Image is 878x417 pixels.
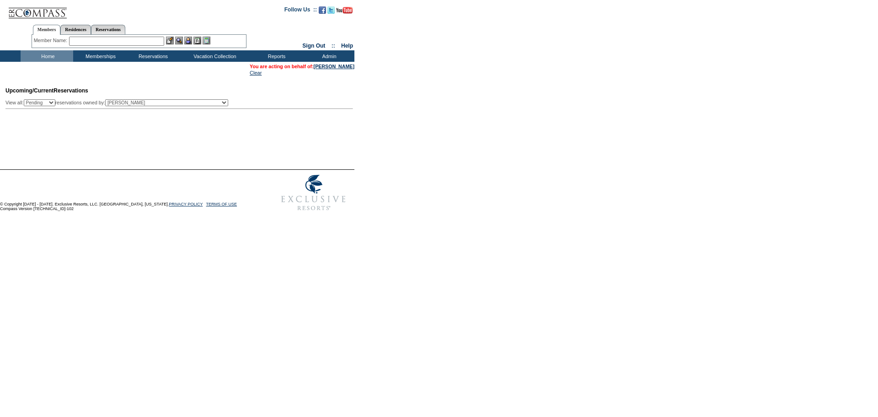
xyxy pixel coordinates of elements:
a: Residences [60,25,91,34]
span: :: [332,43,335,49]
a: Help [341,43,353,49]
a: PRIVACY POLICY [169,202,203,206]
img: Exclusive Resorts [273,170,354,216]
span: Upcoming/Current [5,87,54,94]
a: Follow us on Twitter [327,9,335,15]
span: Reservations [5,87,88,94]
td: Admin [302,50,354,62]
div: View all: reservations owned by: [5,99,232,106]
a: Sign Out [302,43,325,49]
td: Vacation Collection [178,50,249,62]
td: Memberships [73,50,126,62]
img: Subscribe to our YouTube Channel [336,7,353,14]
img: Follow us on Twitter [327,6,335,14]
a: Subscribe to our YouTube Channel [336,9,353,15]
img: b_edit.gif [166,37,174,44]
span: You are acting on behalf of: [250,64,354,69]
img: Reservations [193,37,201,44]
td: Reports [249,50,302,62]
td: Reservations [126,50,178,62]
img: View [175,37,183,44]
a: TERMS OF USE [206,202,237,206]
img: Impersonate [184,37,192,44]
img: Become our fan on Facebook [319,6,326,14]
a: Become our fan on Facebook [319,9,326,15]
td: Home [21,50,73,62]
a: Reservations [91,25,125,34]
a: [PERSON_NAME] [314,64,354,69]
img: b_calculator.gif [203,37,210,44]
a: Clear [250,70,262,76]
a: Members [33,25,61,35]
div: Member Name: [34,37,69,44]
td: Follow Us :: [284,5,317,16]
